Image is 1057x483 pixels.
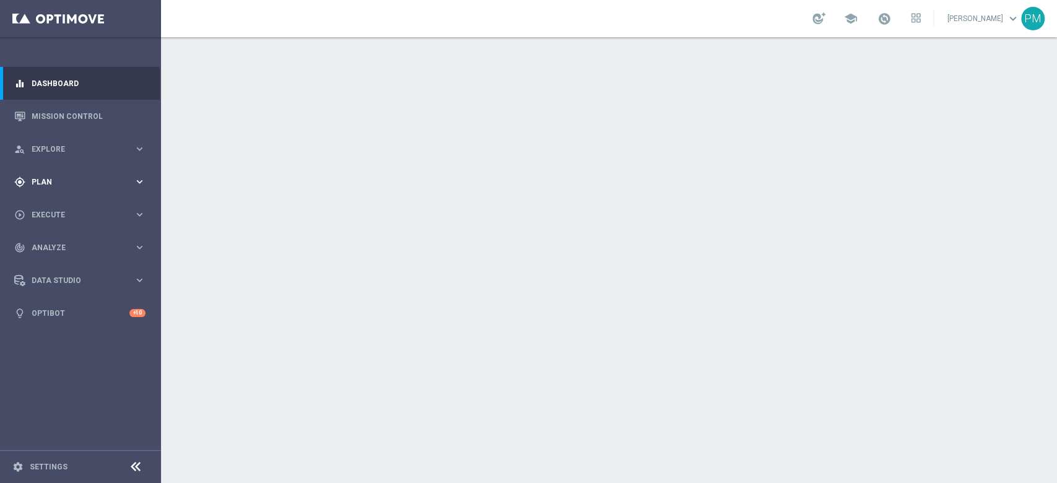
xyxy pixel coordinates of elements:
a: Optibot [32,297,129,329]
button: play_circle_outline Execute keyboard_arrow_right [14,210,146,220]
i: keyboard_arrow_right [134,209,146,220]
button: Mission Control [14,111,146,121]
div: Analyze [14,242,134,253]
span: Data Studio [32,277,134,284]
a: [PERSON_NAME]keyboard_arrow_down [946,9,1021,28]
div: Dashboard [14,67,146,100]
a: Mission Control [32,100,146,133]
button: person_search Explore keyboard_arrow_right [14,144,146,154]
div: Plan [14,176,134,188]
div: +10 [129,309,146,317]
span: Analyze [32,244,134,251]
span: school [844,12,858,25]
i: gps_fixed [14,176,25,188]
i: keyboard_arrow_right [134,241,146,253]
i: keyboard_arrow_right [134,143,146,155]
div: Optibot [14,297,146,329]
button: gps_fixed Plan keyboard_arrow_right [14,177,146,187]
a: Settings [30,463,67,471]
div: Data Studio [14,275,134,286]
i: person_search [14,144,25,155]
div: Explore [14,144,134,155]
button: track_changes Analyze keyboard_arrow_right [14,243,146,253]
i: keyboard_arrow_right [134,176,146,188]
span: Execute [32,211,134,219]
span: Explore [32,146,134,153]
div: Execute [14,209,134,220]
button: equalizer Dashboard [14,79,146,89]
i: lightbulb [14,308,25,319]
i: equalizer [14,78,25,89]
a: Dashboard [32,67,146,100]
i: track_changes [14,242,25,253]
div: Mission Control [14,100,146,133]
i: keyboard_arrow_right [134,274,146,286]
span: keyboard_arrow_down [1006,12,1020,25]
i: settings [12,461,24,472]
span: Plan [32,178,134,186]
button: lightbulb Optibot +10 [14,308,146,318]
div: PM [1021,7,1045,30]
button: Data Studio keyboard_arrow_right [14,276,146,285]
i: play_circle_outline [14,209,25,220]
